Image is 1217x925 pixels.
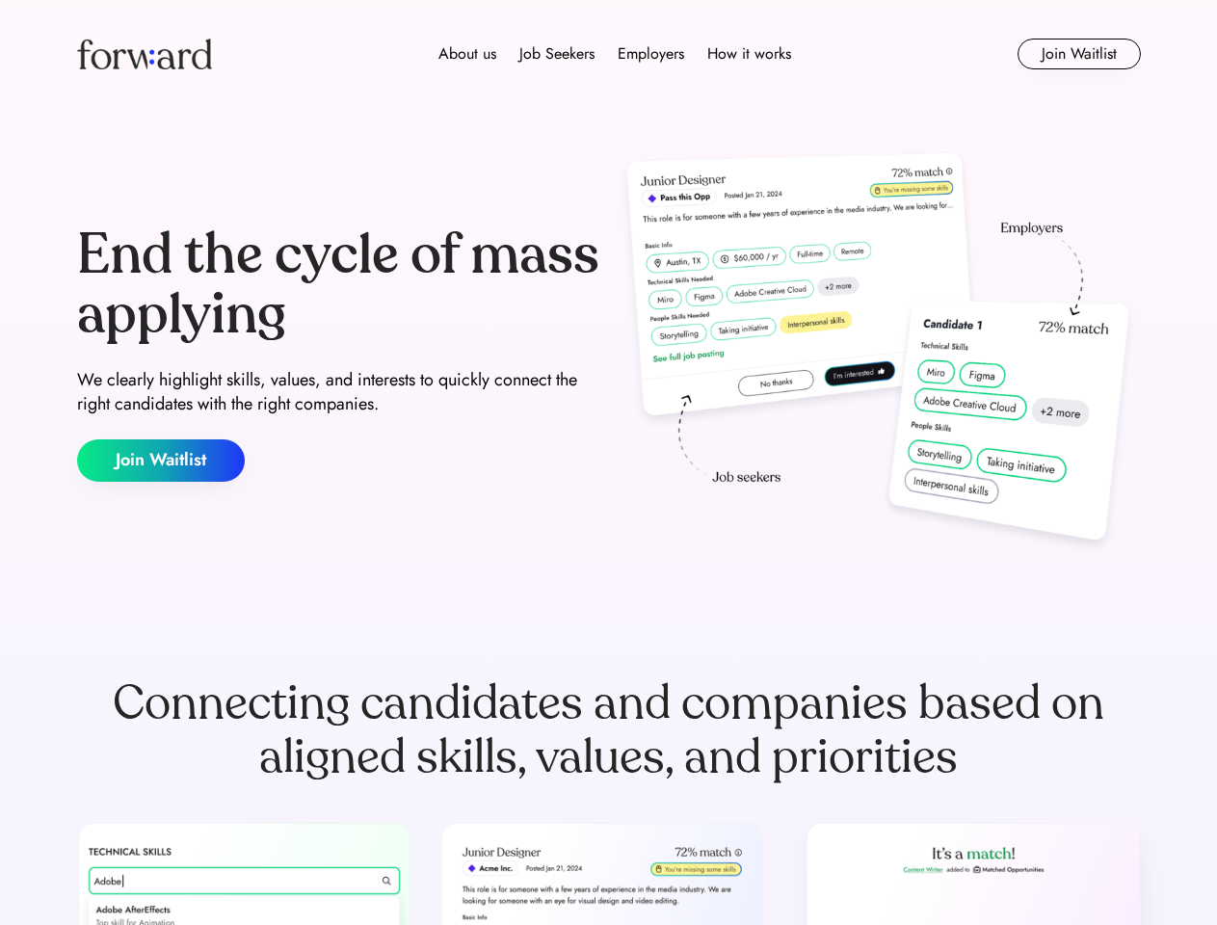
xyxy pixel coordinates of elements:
div: Job Seekers [519,42,595,66]
div: How it works [707,42,791,66]
div: We clearly highlight skills, values, and interests to quickly connect the right candidates with t... [77,368,601,416]
img: Forward logo [77,39,212,69]
div: Employers [618,42,684,66]
button: Join Waitlist [77,439,245,482]
div: End the cycle of mass applying [77,225,601,344]
div: About us [438,42,496,66]
img: hero-image.png [617,146,1141,561]
div: Connecting candidates and companies based on aligned skills, values, and priorities [77,676,1141,784]
button: Join Waitlist [1018,39,1141,69]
